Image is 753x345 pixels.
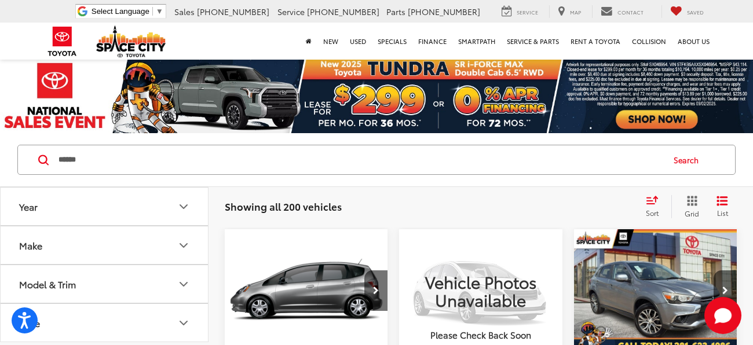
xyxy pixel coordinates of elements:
div: Price [177,316,191,330]
svg: Start Chat [704,297,741,334]
span: Service [277,6,305,17]
span: Grid [685,208,699,218]
button: YearYear [1,188,209,225]
span: Showing all 200 vehicles [225,199,342,213]
span: Contact [617,8,644,16]
a: Rent a Toyota [565,23,626,60]
input: Search by Make, Model, or Keyword [57,146,663,174]
a: Select Language​ [92,7,163,16]
img: Toyota [41,23,84,60]
div: Model & Trim [177,277,191,291]
button: Next image [714,270,737,311]
span: ▼ [156,7,163,16]
a: Map [549,5,590,18]
button: Next image [364,270,388,311]
a: SmartPath [452,23,501,60]
span: [PHONE_NUMBER] [408,6,480,17]
a: Finance [412,23,452,60]
span: Service [517,8,538,16]
a: About Us [672,23,715,60]
img: Space City Toyota [96,25,166,57]
span: ​ [152,7,153,16]
button: Model & TrimModel & Trim [1,265,209,303]
button: List View [708,195,737,218]
a: New [317,23,344,60]
span: Parts [386,6,405,17]
button: Search [663,145,715,174]
span: Sales [174,6,195,17]
button: Select sort value [640,195,671,218]
div: Make [177,238,191,252]
div: Year [19,201,38,212]
div: Make [19,240,42,251]
a: Collision [626,23,672,60]
a: Service [493,5,547,18]
button: MakeMake [1,226,209,264]
a: Specials [372,23,412,60]
button: Toggle Chat Window [704,297,741,334]
div: Model & Trim [19,278,76,289]
span: [PHONE_NUMBER] [307,6,379,17]
span: [PHONE_NUMBER] [197,6,269,17]
button: PricePrice [1,304,209,342]
button: Grid View [671,195,708,218]
a: My Saved Vehicles [661,5,712,18]
span: Select Language [92,7,149,16]
div: Year [177,200,191,214]
span: List [717,208,728,218]
span: Saved [687,8,704,16]
span: Map [570,8,581,16]
a: Service & Parts [501,23,565,60]
a: Used [344,23,372,60]
a: Contact [592,5,652,18]
span: Sort [646,208,659,218]
a: Home [300,23,317,60]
